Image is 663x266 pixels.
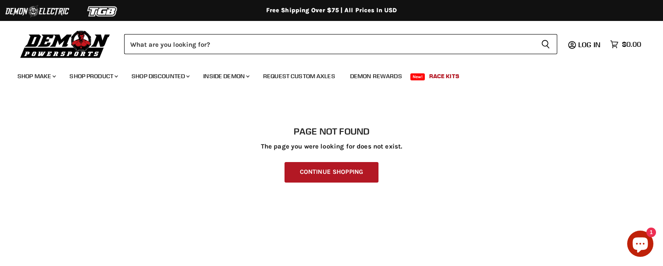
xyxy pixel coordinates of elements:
a: Request Custom Axles [257,67,342,85]
button: Search [534,34,557,54]
span: $0.00 [622,40,641,48]
input: Search [124,34,534,54]
a: Shop Product [63,67,123,85]
a: Shop Make [11,67,61,85]
a: $0.00 [606,38,646,51]
a: Shop Discounted [125,67,195,85]
p: The page you were looking for does not exist. [17,143,646,150]
h1: Page not found [17,126,646,137]
a: Inside Demon [197,67,255,85]
a: Demon Rewards [344,67,409,85]
inbox-online-store-chat: Shopify online store chat [625,231,656,259]
a: Race Kits [423,67,466,85]
a: Continue Shopping [285,162,378,183]
ul: Main menu [11,64,639,85]
span: Log in [578,40,601,49]
span: New! [410,73,425,80]
img: Demon Electric Logo 2 [4,3,70,20]
form: Product [124,34,557,54]
img: TGB Logo 2 [70,3,135,20]
a: Log in [574,41,606,48]
img: Demon Powersports [17,28,113,59]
